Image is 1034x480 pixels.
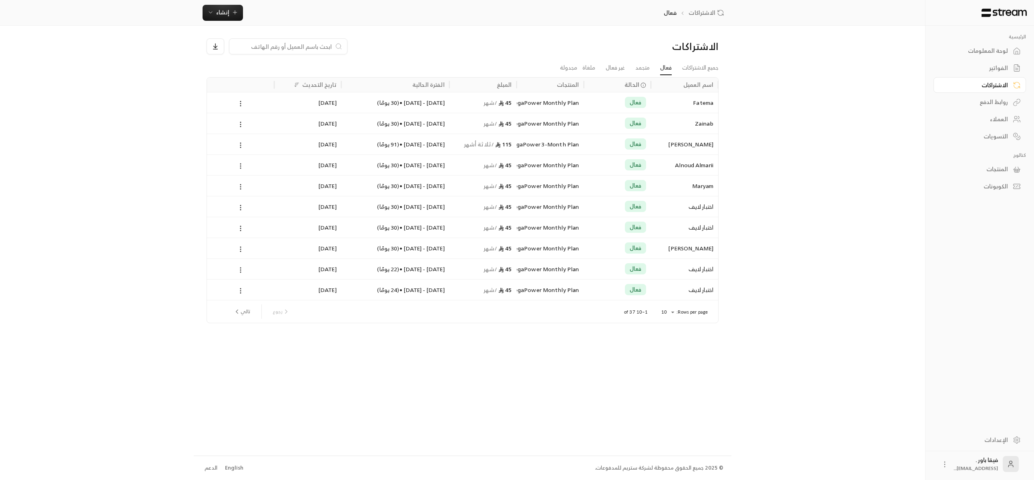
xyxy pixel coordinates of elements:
[454,155,512,175] div: 45
[677,309,708,315] p: Rows per page:
[346,196,445,217] div: [DATE] - [DATE] • ( 30 يومًا )
[944,132,1008,140] div: التسويات
[454,92,512,113] div: 45
[234,42,332,51] input: ابحث باسم العميل أو رقم الهاتف
[630,265,642,273] span: فعال
[560,61,577,75] a: مجدولة
[346,280,445,300] div: [DATE] - [DATE] • ( 24 يومًا )
[944,165,1008,173] div: المنتجات
[934,162,1026,177] a: المنتجات
[630,98,642,106] span: فعال
[944,436,1008,444] div: الإعدادات
[346,217,445,238] div: [DATE] - [DATE] • ( 30 يومًا )
[484,264,498,274] span: / شهر
[202,461,220,475] a: الدعم
[346,113,445,134] div: [DATE] - [DATE] • ( 30 يومًا )
[630,119,642,127] span: فعال
[346,92,445,113] div: [DATE] - [DATE] • ( 30 يومًا )
[302,80,337,90] div: تاريخ التحديث
[279,113,337,134] div: [DATE]
[484,160,498,170] span: / شهر
[279,92,337,113] div: [DATE]
[454,259,512,279] div: 45
[484,202,498,212] span: / شهر
[279,134,337,154] div: [DATE]
[656,196,713,217] div: اختبار لايف
[944,47,1008,55] div: لوحة المعلومات
[279,196,337,217] div: [DATE]
[934,94,1026,110] a: روابط الدفع
[630,223,642,231] span: فعال
[484,118,498,128] span: / شهر
[595,464,723,472] div: © 2025 جميع الحقوق محفوظة لشركة ستريم للمدفوعات.
[279,238,337,258] div: [DATE]
[454,196,512,217] div: 45
[934,34,1026,40] p: الرئيسية
[944,115,1008,123] div: العملاء
[656,238,713,258] div: [PERSON_NAME]
[454,134,512,154] div: 115
[656,92,713,113] div: Fatema
[656,280,713,300] div: اختبار لايف
[279,280,337,300] div: [DATE]
[656,134,713,154] div: [PERSON_NAME]
[954,456,998,472] div: فيقا باور .
[944,81,1008,89] div: الاشتراكات
[292,80,301,90] button: Sort
[934,432,1026,448] a: الإعدادات
[630,140,642,148] span: فعال
[656,259,713,279] div: اختبار لايف
[484,285,498,295] span: / شهر
[630,286,642,294] span: فعال
[934,43,1026,59] a: لوحة المعلومات
[279,176,337,196] div: [DATE]
[522,259,579,279] div: VegaPower Monthly Plan
[522,280,579,300] div: VegaPower Monthly Plan
[454,280,512,300] div: 45
[664,9,727,17] nav: breadcrumb
[934,60,1026,76] a: الفواتير
[522,176,579,196] div: VegaPower Monthly Plan
[225,464,243,472] div: English
[689,9,727,17] a: الاشتراكات
[230,305,253,318] button: next page
[484,98,498,108] span: / شهر
[682,61,719,75] a: جميع الاشتراكات
[635,61,650,75] a: متجمد
[954,464,998,472] span: [EMAIL_ADDRESS]....
[656,113,713,134] div: Zainab
[944,98,1008,106] div: روابط الدفع
[346,238,445,258] div: [DATE] - [DATE] • ( 30 يومًا )
[346,134,445,154] div: [DATE] - [DATE] • ( 91 يومًا )
[454,113,512,134] div: 45
[981,8,1028,17] img: Logo
[484,222,498,232] span: / شهر
[934,112,1026,127] a: العملاء
[664,9,677,17] p: فعال
[630,161,642,169] span: فعال
[522,238,579,258] div: VegaPower Monthly Plan
[279,155,337,175] div: [DATE]
[346,176,445,196] div: [DATE] - [DATE] • ( 30 يومًا )
[934,128,1026,144] a: التسويات
[484,181,498,191] span: / شهر
[346,259,445,279] div: [DATE] - [DATE] • ( 22 يومًا )
[454,238,512,258] div: 45
[454,176,512,196] div: 45
[944,64,1008,72] div: الفواتير
[934,179,1026,194] a: الكوبونات
[522,217,579,238] div: VegaPower Monthly Plan
[522,196,579,217] div: VegaPower Monthly Plan
[657,307,677,317] div: 10
[522,134,579,154] div: VegaPower 3-Month Plan
[522,92,579,113] div: VegaPower Monthly Plan
[656,176,713,196] div: Maryam
[630,202,642,210] span: فعال
[464,139,494,149] span: / ثلاثة أشهر
[683,80,713,90] div: اسم العميل
[412,80,445,90] div: الفترة الحالية
[279,217,337,238] div: [DATE]
[216,7,229,17] span: إنشاء
[606,61,625,75] a: غير فعال
[346,155,445,175] div: [DATE] - [DATE] • ( 30 يومًا )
